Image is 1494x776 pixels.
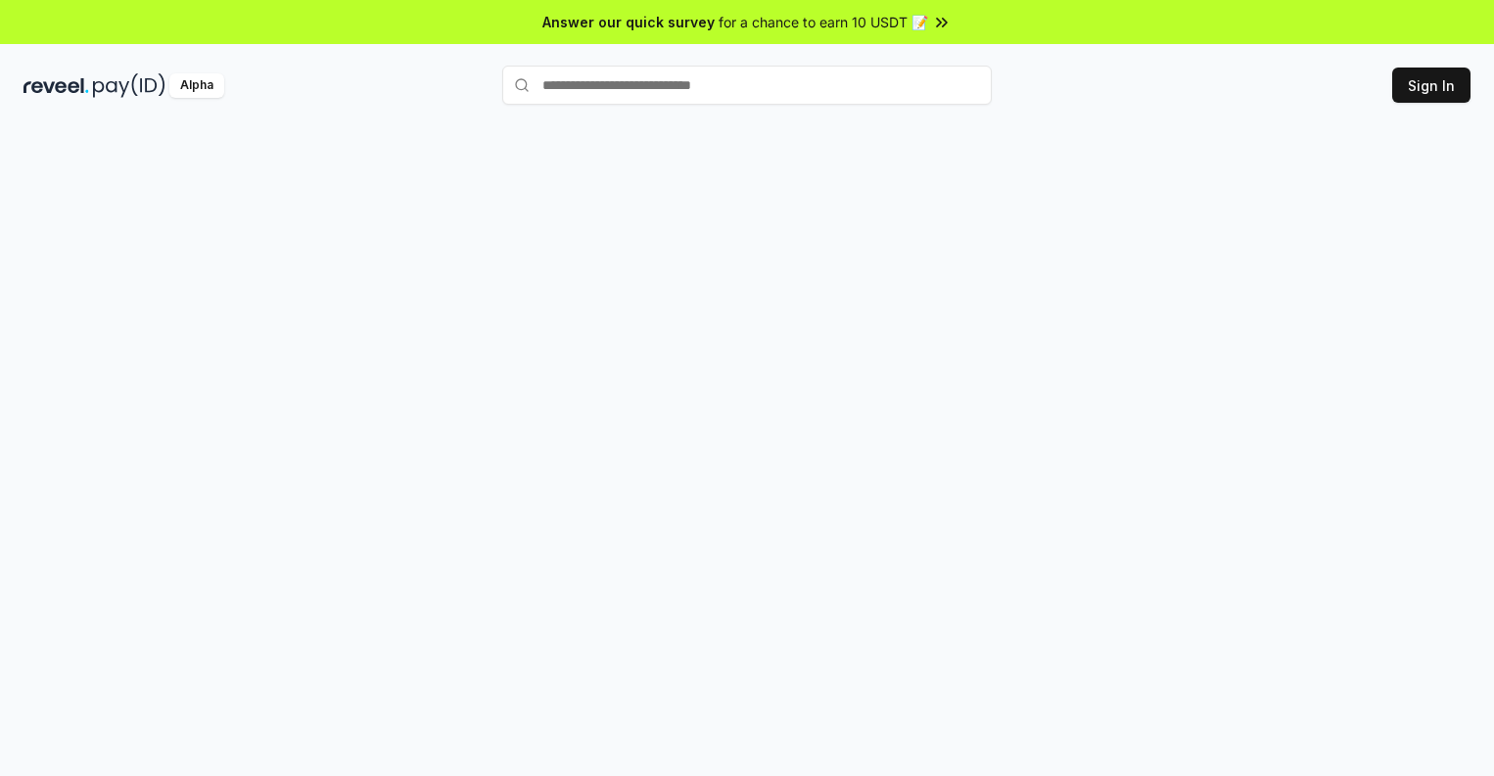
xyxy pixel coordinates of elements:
[169,73,224,98] div: Alpha
[1392,68,1471,103] button: Sign In
[23,73,89,98] img: reveel_dark
[542,12,715,32] span: Answer our quick survey
[93,73,165,98] img: pay_id
[719,12,928,32] span: for a chance to earn 10 USDT 📝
